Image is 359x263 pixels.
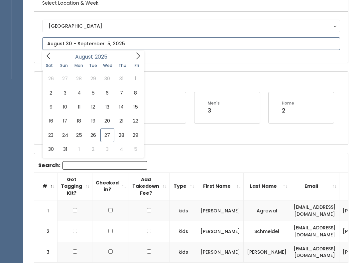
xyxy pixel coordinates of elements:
[58,114,72,128] span: August 17, 2025
[100,86,114,100] span: August 6, 2025
[114,114,128,128] span: August 21, 2025
[170,221,197,242] td: kids
[86,72,100,86] span: July 29, 2025
[170,200,197,221] td: kids
[44,100,58,114] span: August 9, 2025
[128,129,142,142] span: August 29, 2025
[42,38,340,50] input: August 30 - September 5, 2025
[128,100,142,114] span: August 15, 2025
[290,173,339,200] th: Email: activate to sort column ascending
[114,100,128,114] span: August 14, 2025
[71,64,86,68] span: Mon
[114,86,128,100] span: August 7, 2025
[290,242,339,263] td: [EMAIL_ADDRESS][DOMAIN_NAME]
[86,64,100,68] span: Tue
[62,161,147,170] input: Search:
[100,72,114,86] span: July 30, 2025
[72,86,86,100] span: August 4, 2025
[58,86,72,100] span: August 3, 2025
[115,64,130,68] span: Thu
[128,86,142,100] span: August 8, 2025
[49,23,334,30] div: [GEOGRAPHIC_DATA]
[282,107,294,115] div: 2
[100,129,114,142] span: August 27, 2025
[114,72,128,86] span: July 31, 2025
[72,72,86,86] span: July 28, 2025
[44,142,58,156] span: August 30, 2025
[72,129,86,142] span: August 25, 2025
[44,86,58,100] span: August 2, 2025
[58,129,72,142] span: August 24, 2025
[42,64,57,68] span: Sat
[244,242,290,263] td: [PERSON_NAME]
[244,173,290,200] th: Last Name: activate to sort column ascending
[58,142,72,156] span: August 31, 2025
[34,200,58,221] td: 1
[290,221,339,242] td: [EMAIL_ADDRESS][DOMAIN_NAME]
[100,100,114,114] span: August 13, 2025
[72,100,86,114] span: August 11, 2025
[170,173,197,200] th: Type: activate to sort column ascending
[128,114,142,128] span: August 22, 2025
[290,200,339,221] td: [EMAIL_ADDRESS][DOMAIN_NAME]
[208,101,220,107] div: Men's
[72,114,86,128] span: August 18, 2025
[57,64,71,68] span: Sun
[92,173,129,200] th: Checked in?: activate to sort column ascending
[114,129,128,142] span: August 28, 2025
[197,173,244,200] th: First Name: activate to sort column ascending
[129,173,170,200] th: Add Takedown Fee?: activate to sort column ascending
[44,72,58,86] span: July 26, 2025
[128,142,142,156] span: September 5, 2025
[44,114,58,128] span: August 16, 2025
[86,142,100,156] span: September 2, 2025
[44,129,58,142] span: August 23, 2025
[244,221,290,242] td: Schmeidel
[100,114,114,128] span: August 20, 2025
[72,142,86,156] span: September 1, 2025
[114,142,128,156] span: September 4, 2025
[100,142,114,156] span: September 3, 2025
[244,200,290,221] td: Agrawal
[197,221,244,242] td: [PERSON_NAME]
[208,107,220,115] div: 3
[282,101,294,107] div: Home
[130,64,144,68] span: Fri
[86,114,100,128] span: August 19, 2025
[75,55,93,60] span: August
[86,100,100,114] span: August 12, 2025
[197,242,244,263] td: [PERSON_NAME]
[34,221,58,242] td: 2
[170,242,197,263] td: kids
[86,86,100,100] span: August 5, 2025
[93,53,113,61] input: Year
[42,20,340,33] button: [GEOGRAPHIC_DATA]
[86,129,100,142] span: August 26, 2025
[197,200,244,221] td: [PERSON_NAME]
[100,64,115,68] span: Wed
[34,173,58,200] th: #: activate to sort column descending
[38,161,147,170] label: Search:
[34,242,58,263] td: 3
[58,100,72,114] span: August 10, 2025
[58,173,92,200] th: Got Tagging Kit?: activate to sort column ascending
[128,72,142,86] span: August 1, 2025
[58,72,72,86] span: July 27, 2025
